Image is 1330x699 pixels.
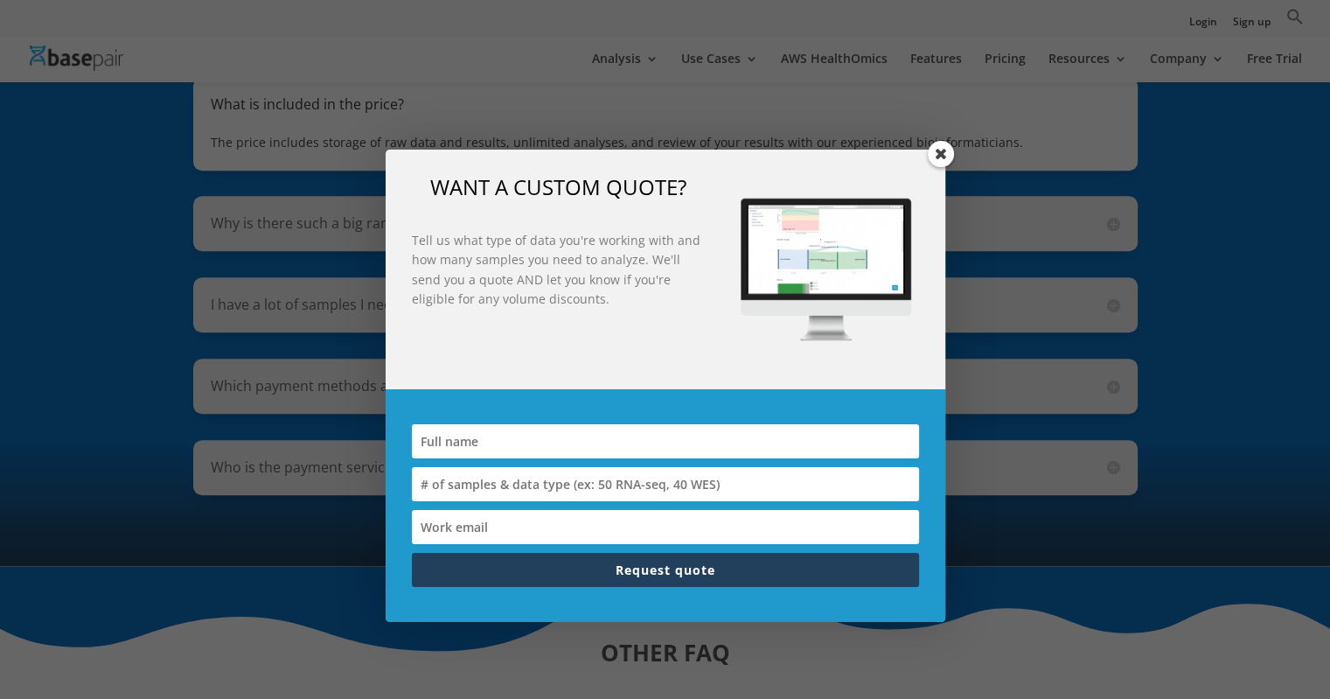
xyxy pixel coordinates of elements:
span: WANT A CUSTOM QUOTE? [430,172,686,201]
span: Request quote [616,562,715,578]
iframe: Drift Widget Chat Controller [995,574,1309,678]
input: Work email [412,510,919,544]
button: Request quote [412,553,919,587]
input: Full name [412,424,919,458]
strong: Tell us what type of data you're working with and how many samples you need to analyze. We'll sen... [412,232,700,307]
input: # of samples & data type (ex: 50 RNA-seq, 40 WES) [412,467,919,501]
